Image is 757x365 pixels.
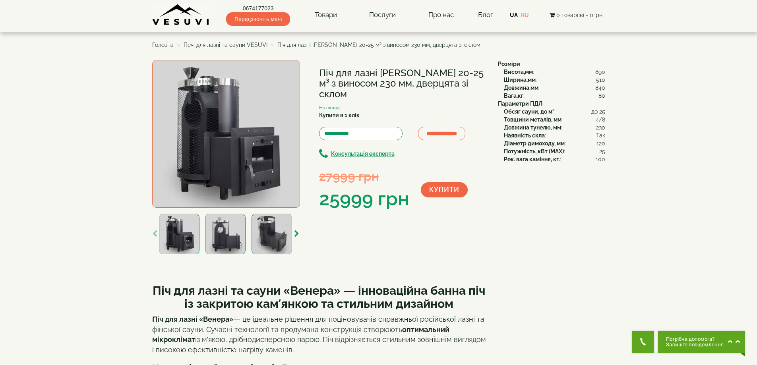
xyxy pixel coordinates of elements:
div: 25999 грн [319,185,409,212]
b: Потужність, кВт (MAX) [504,148,564,154]
b: Довжина,мм [504,85,538,91]
span: Залиште повідомлення [666,342,724,348]
button: Купити [421,182,468,197]
div: : [504,155,605,163]
button: Chat button [658,331,745,353]
span: 510 [596,76,605,84]
div: : [504,124,605,131]
span: 4/8 [596,116,605,124]
a: RU [521,12,529,18]
span: 25 [599,147,605,155]
button: Get Call button [632,331,654,353]
img: Піч для лазні Venera 20-25 м³ з виносом 230 мм, дверцята зі склом [159,214,199,254]
small: На складі [319,105,341,110]
strong: Піч для лазні та сауни «Венера» — інноваційна банна піч із закритою кам’янкою та стильним дизайном [153,284,485,311]
span: Передзвоніть мені [226,12,290,26]
div: 27999 грн [319,167,409,185]
span: 0 товар(ів) - 0грн [556,12,602,18]
a: Послуги [361,6,404,24]
a: Печі для лазні та сауни VESUVI [184,42,267,48]
span: 100 [596,155,605,163]
a: 0674177023 [226,4,290,12]
b: Ширина,мм [504,77,536,83]
span: 840 [595,84,605,92]
b: Консультація експерта [331,151,395,157]
b: Обсяг сауни, до м³ [504,108,554,115]
div: : [504,131,605,139]
div: : [504,139,605,147]
div: : [504,68,605,76]
span: Потрібна допомога? [666,336,724,342]
label: Купити в 1 клік [319,111,360,119]
div: : [504,116,605,124]
p: — це ідеальне рішення для поціновувачів справжньої російської лазні та фінської сауни. Сучасні те... [152,314,486,355]
b: Товщини металів, мм [504,116,561,123]
b: Довжина тунелю, мм [504,124,561,131]
span: 80 [598,92,605,100]
div: : [504,84,605,92]
b: Параметри ПДЛ [498,100,542,107]
span: 120 [596,139,605,147]
span: 230 [596,124,605,131]
b: Діаметр димоходу, мм [504,140,565,147]
span: 890 [595,68,605,76]
a: UA [510,12,518,18]
b: Вага,кг [504,93,523,99]
div: : [504,108,605,116]
div: : [504,76,605,84]
img: Піч для лазні Venera 20-25 м³ з виносом 230 мм, дверцята зі склом [152,60,300,208]
b: Рек. вага каміння, кг. [504,156,560,162]
img: Піч для лазні Venera 20-25 м³ з виносом 230 мм, дверцята зі склом [205,214,246,254]
strong: Піч для лазні «Венера» [152,315,233,323]
a: Блог [478,11,493,19]
div: : [504,92,605,100]
span: до 25 [591,108,605,116]
a: Товари [307,6,345,24]
span: Піч для лазні [PERSON_NAME] 20-25 м³ з виносом 230 мм, дверцята зі склом [277,42,480,48]
div: : [504,147,605,155]
b: Висота,мм [504,69,533,75]
b: Розміри [498,61,520,67]
h1: Піч для лазні [PERSON_NAME] 20-25 м³ з виносом 230 мм, дверцята зі склом [319,68,486,99]
a: Про нас [420,6,462,24]
span: Так [596,131,605,139]
img: Піч для лазні Venera 20-25 м³ з виносом 230 мм, дверцята зі склом [252,214,292,254]
img: Завод VESUVI [152,4,210,26]
button: 0 товар(ів) - 0грн [547,11,605,19]
b: Наявність скла [504,132,545,139]
a: Головна [152,42,174,48]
